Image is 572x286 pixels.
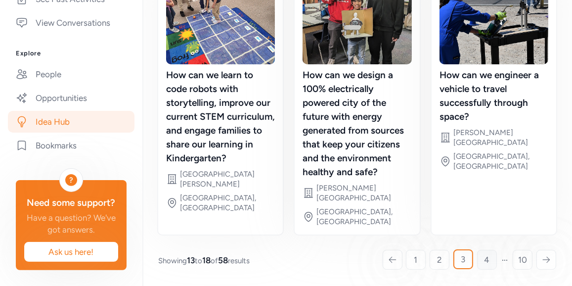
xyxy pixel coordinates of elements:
span: Ask us here! [32,246,110,258]
span: 10 [518,254,527,266]
a: Bookmarks [8,135,134,156]
a: People [8,63,134,85]
span: 4 [484,254,490,266]
div: Have a question? We've got answers. [24,212,119,236]
div: [GEOGRAPHIC_DATA], [GEOGRAPHIC_DATA] [180,193,275,213]
span: Showing to of results [158,254,250,266]
span: 18 [202,255,211,265]
div: ? [65,174,77,186]
div: [PERSON_NAME][GEOGRAPHIC_DATA] [453,128,548,147]
div: [GEOGRAPHIC_DATA], [GEOGRAPHIC_DATA] [316,207,411,227]
div: Need some support? [24,196,119,210]
a: 4 [477,250,497,270]
a: 1 [406,250,426,270]
span: 3 [461,253,466,265]
div: How can we learn to code robots with storytelling, improve our current STEM curriculum, and engag... [166,68,275,165]
div: [PERSON_NAME][GEOGRAPHIC_DATA] [316,183,411,203]
div: [GEOGRAPHIC_DATA], [GEOGRAPHIC_DATA] [453,151,548,171]
h3: Explore [16,49,127,57]
a: Opportunities [8,87,134,109]
div: [GEOGRAPHIC_DATA][PERSON_NAME] [180,169,275,189]
a: 10 [513,250,532,270]
a: 2 [430,250,449,270]
button: Ask us here! [24,241,119,262]
div: How can we design a 100% electrically powered city of the future with energy generated from sourc... [303,68,411,179]
div: How can we engineer a vehicle to travel successfully through space? [440,68,548,124]
a: View Conversations [8,12,134,34]
span: 13 [187,255,195,265]
a: Idea Hub [8,111,134,133]
span: 58 [218,255,228,265]
span: 2 [437,254,442,266]
span: 1 [414,254,418,266]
